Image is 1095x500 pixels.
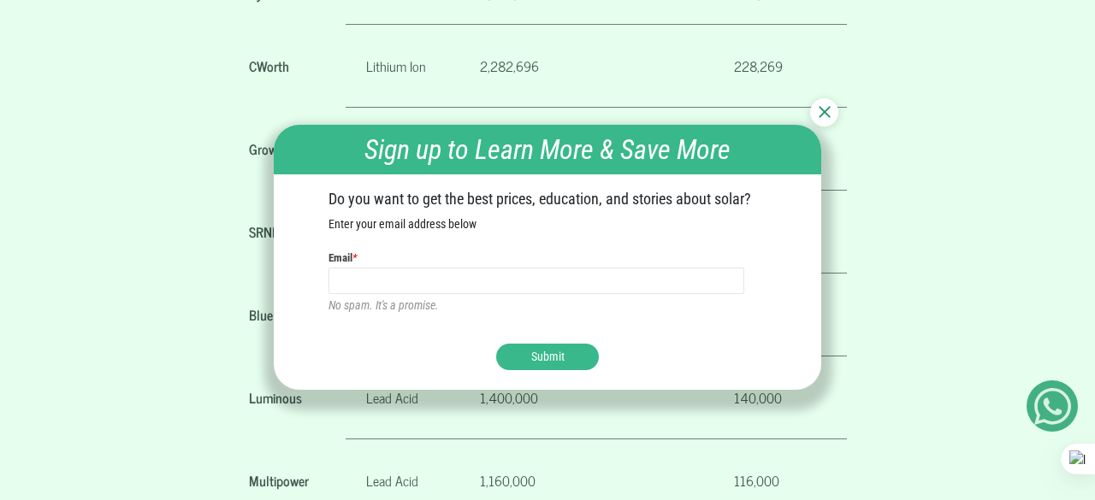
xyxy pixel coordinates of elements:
[819,106,831,118] img: Close newsletter btn
[328,250,357,267] label: Email
[496,344,599,370] button: Submit
[328,190,766,209] h2: Do you want to get the best prices, education, and stories about solar?
[364,133,731,166] em: Sign up to Learn More & Save More
[328,215,766,233] p: Enter your email address below
[328,297,766,315] p: No spam. It's a promise.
